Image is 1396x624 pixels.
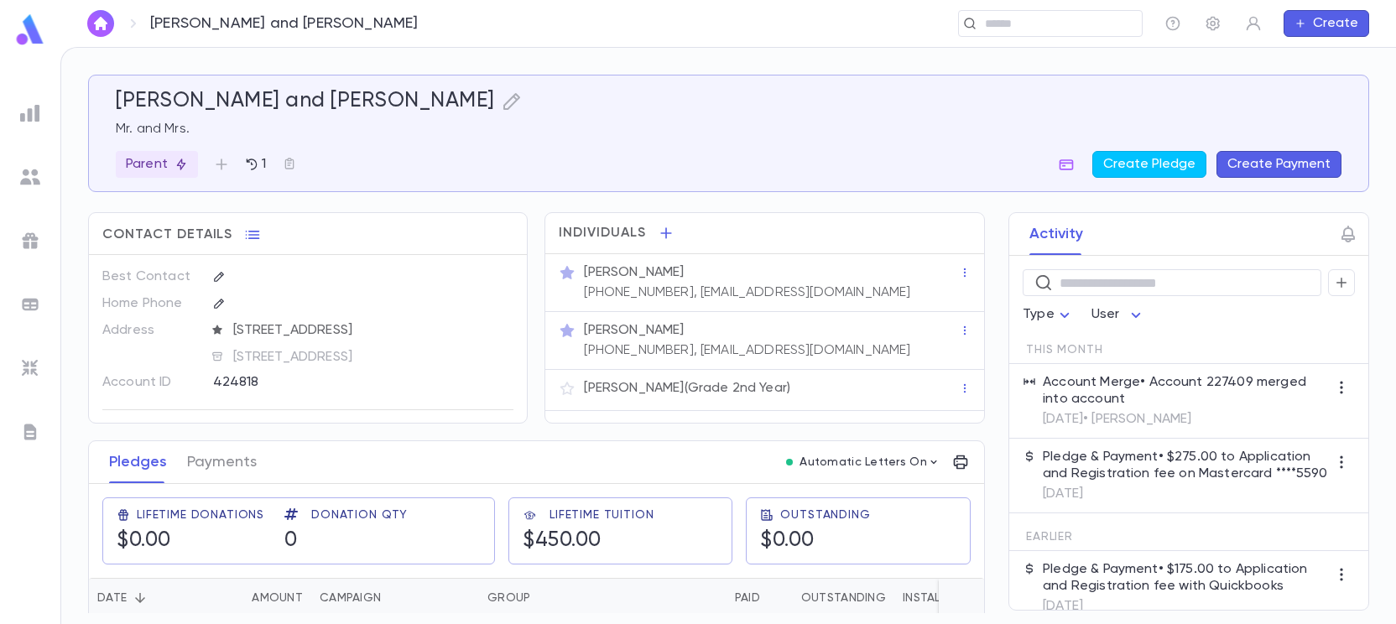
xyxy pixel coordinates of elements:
div: Outstanding [801,578,886,618]
p: Home Phone [102,290,199,317]
span: This Month [1026,343,1102,356]
img: campaigns_grey.99e729a5f7ee94e3726e6486bddda8f1.svg [20,231,40,251]
img: letters_grey.7941b92b52307dd3b8a917253454ce1c.svg [20,422,40,442]
p: Account ID [102,369,199,396]
span: Contact Details [102,226,232,243]
p: Account Merge • Account 227409 merged into account [1043,374,1328,408]
p: [PERSON_NAME] [584,322,684,339]
img: students_grey.60c7aba0da46da39d6d829b817ac14fc.svg [20,167,40,187]
div: Outstanding [768,578,894,618]
p: [PERSON_NAME] [584,264,684,281]
div: Campaign [320,578,381,618]
p: [PHONE_NUMBER], [EMAIL_ADDRESS][DOMAIN_NAME] [584,284,910,301]
img: logo [13,13,47,46]
div: Paid [605,578,768,618]
p: Parent [126,156,188,173]
img: imports_grey.530a8a0e642e233f2baf0ef88e8c9fcb.svg [20,358,40,378]
p: Automatic Letters On [800,455,927,469]
div: Parent [116,151,198,178]
button: 1 [235,151,276,178]
p: Address [102,317,199,344]
span: Lifetime Donations [137,508,264,522]
div: Amount [252,578,303,618]
button: Pledges [109,441,167,483]
p: [PERSON_NAME] and [PERSON_NAME] [150,14,419,33]
p: Pledge & Payment • $275.00 to Application and Registration fee on Mastercard ****5590 [1043,449,1328,482]
div: User [1091,299,1147,331]
div: Date [89,578,202,618]
p: [DATE] [1043,486,1328,502]
h5: [PERSON_NAME] and [PERSON_NAME] [116,89,495,114]
span: [STREET_ADDRESS] [227,349,515,366]
p: Pledge & Payment • $175.00 to Application and Registration fee with Quickbooks [1043,561,1328,595]
div: Campaign [311,578,479,618]
p: Mr. and Mrs. [116,121,1341,138]
span: Individuals [559,225,646,242]
button: Activity [1029,213,1083,255]
button: Create [1284,10,1369,37]
img: reports_grey.c525e4749d1bce6a11f5fe2a8de1b229.svg [20,103,40,123]
div: 424818 [213,369,450,394]
div: Amount [202,578,311,618]
p: 1 [258,156,266,173]
button: Create Pledge [1092,151,1206,178]
h5: $450.00 [523,528,654,554]
div: Group [479,578,605,618]
div: Paid [735,578,760,618]
div: Installments [903,578,983,618]
div: Date [97,578,127,618]
img: batches_grey.339ca447c9d9533ef1741baa751efc33.svg [20,294,40,315]
h5: 0 [284,528,408,554]
p: [DATE] [1043,598,1328,615]
img: home_white.a664292cf8c1dea59945f0da9f25487c.svg [91,17,111,30]
p: Best Contact [102,263,199,290]
button: Automatic Letters On [779,450,947,474]
div: Type [1023,299,1075,331]
h5: $0.00 [117,528,264,554]
p: [PERSON_NAME] (Grade 2nd Year) [584,380,790,397]
span: Outstanding [780,508,870,522]
span: Lifetime Tuition [550,508,654,522]
button: Payments [187,441,257,483]
span: User [1091,308,1120,321]
div: Group [487,578,530,618]
span: Earlier [1026,530,1073,543]
h5: $0.00 [760,528,870,554]
span: [STREET_ADDRESS] [227,322,515,339]
p: [DATE] • [PERSON_NAME] [1043,411,1328,428]
button: Create Payment [1216,151,1341,178]
div: Installments [894,578,995,618]
span: Type [1023,308,1055,321]
p: [PHONE_NUMBER], [EMAIL_ADDRESS][DOMAIN_NAME] [584,342,910,359]
span: Donation Qty [311,508,408,522]
button: Sort [127,585,154,611]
